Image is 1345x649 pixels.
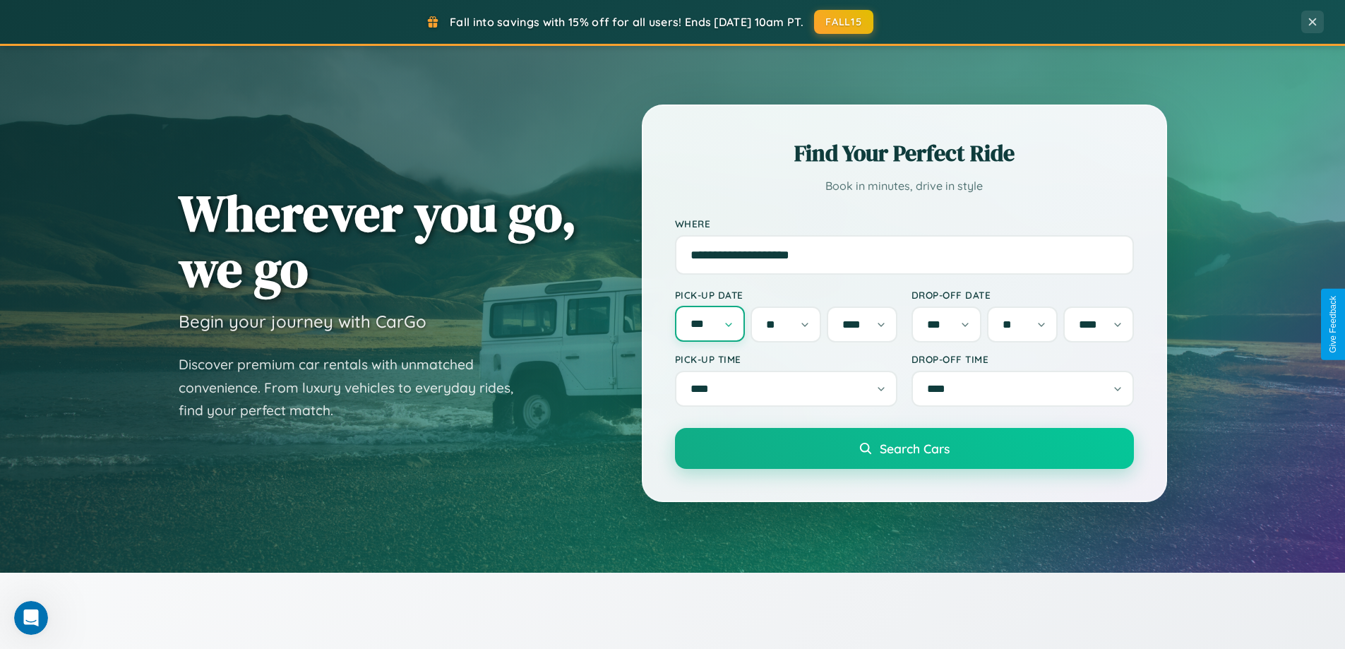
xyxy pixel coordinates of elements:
[911,289,1134,301] label: Drop-off Date
[814,10,873,34] button: FALL15
[675,428,1134,469] button: Search Cars
[179,185,577,297] h1: Wherever you go, we go
[179,353,532,422] p: Discover premium car rentals with unmatched convenience. From luxury vehicles to everyday rides, ...
[880,441,950,456] span: Search Cars
[675,218,1134,230] label: Where
[675,138,1134,169] h2: Find Your Perfect Ride
[179,311,426,332] h3: Begin your journey with CarGo
[14,601,48,635] iframe: Intercom live chat
[450,15,803,29] span: Fall into savings with 15% off for all users! Ends [DATE] 10am PT.
[911,353,1134,365] label: Drop-off Time
[675,353,897,365] label: Pick-up Time
[675,176,1134,196] p: Book in minutes, drive in style
[1328,296,1338,353] div: Give Feedback
[675,289,897,301] label: Pick-up Date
